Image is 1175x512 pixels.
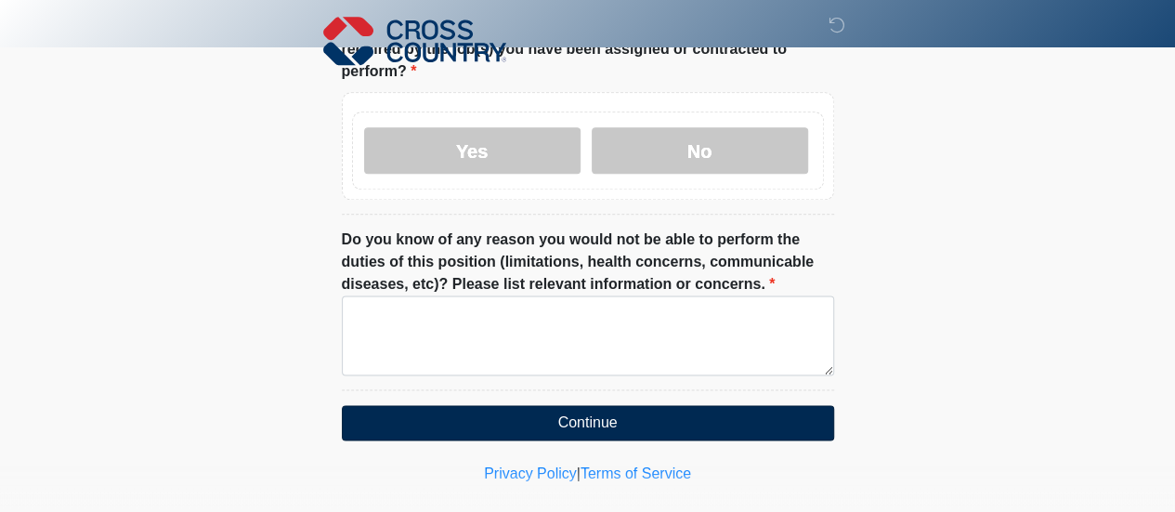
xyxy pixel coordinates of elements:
[323,14,507,68] img: Cross Country Logo
[342,405,834,440] button: Continue
[484,466,577,481] a: Privacy Policy
[364,127,581,174] label: Yes
[342,229,834,295] label: Do you know of any reason you would not be able to perform the duties of this position (limitatio...
[592,127,808,174] label: No
[577,466,581,481] a: |
[581,466,691,481] a: Terms of Service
